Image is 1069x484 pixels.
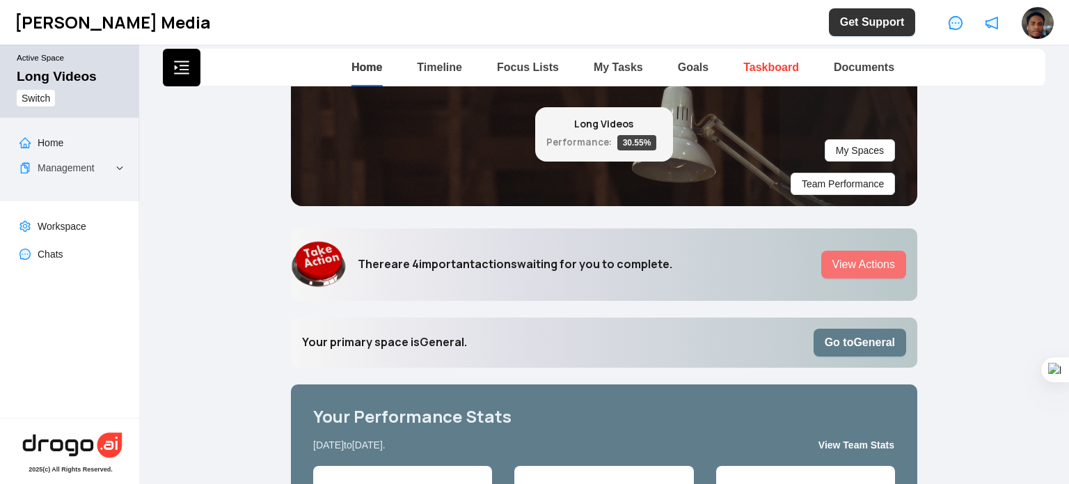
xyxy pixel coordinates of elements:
[825,139,895,162] button: My Spaces
[358,258,672,271] h6: There are 4 important actions waiting for you to complete.
[20,430,125,460] img: hera-logo
[22,91,50,106] span: Switch
[836,143,884,158] span: My Spaces
[821,251,906,279] button: View Actions
[173,59,190,76] span: menu-unfold
[834,61,894,73] a: Documents
[617,135,657,150] span: 30.55 %
[818,437,894,453] span: View Team Stats
[417,61,462,73] a: Timeline
[291,240,347,289] img: mystery man in hoodie
[825,336,895,348] b: Go to General
[38,137,63,148] a: Home
[19,162,31,173] span: snippets
[678,61,708,73] a: Goals
[791,173,895,195] button: Team Performance
[351,61,382,73] a: Home
[743,61,799,73] a: Taskboard
[546,136,612,148] small: Performance:
[1022,7,1054,39] img: ycx7wjys1a8ukc6pvmz3.jpg
[814,329,906,357] button: Go toGeneral
[985,16,999,30] span: notification
[818,434,895,456] button: View Team Stats
[38,162,95,173] a: Management
[949,16,963,30] span: message
[313,407,895,427] h4: Your Performance Stats
[574,117,633,130] b: Long Videos
[38,249,63,260] a: Chats
[29,466,113,473] div: 2025 (c) All Rights Reserved.
[802,176,884,192] span: Team Performance
[829,8,915,36] button: Get Support
[832,256,895,273] span: View Actions
[302,336,467,349] h6: Your primary space is General .
[17,90,55,107] button: Switch
[497,61,559,73] a: Focus Lists
[840,14,904,31] span: Get Support
[17,69,97,84] div: Long Videos
[17,53,128,69] small: Active Space
[313,437,386,456] span: [DATE] to [DATE] .
[38,221,86,232] a: Workspace
[594,61,643,73] a: My Tasks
